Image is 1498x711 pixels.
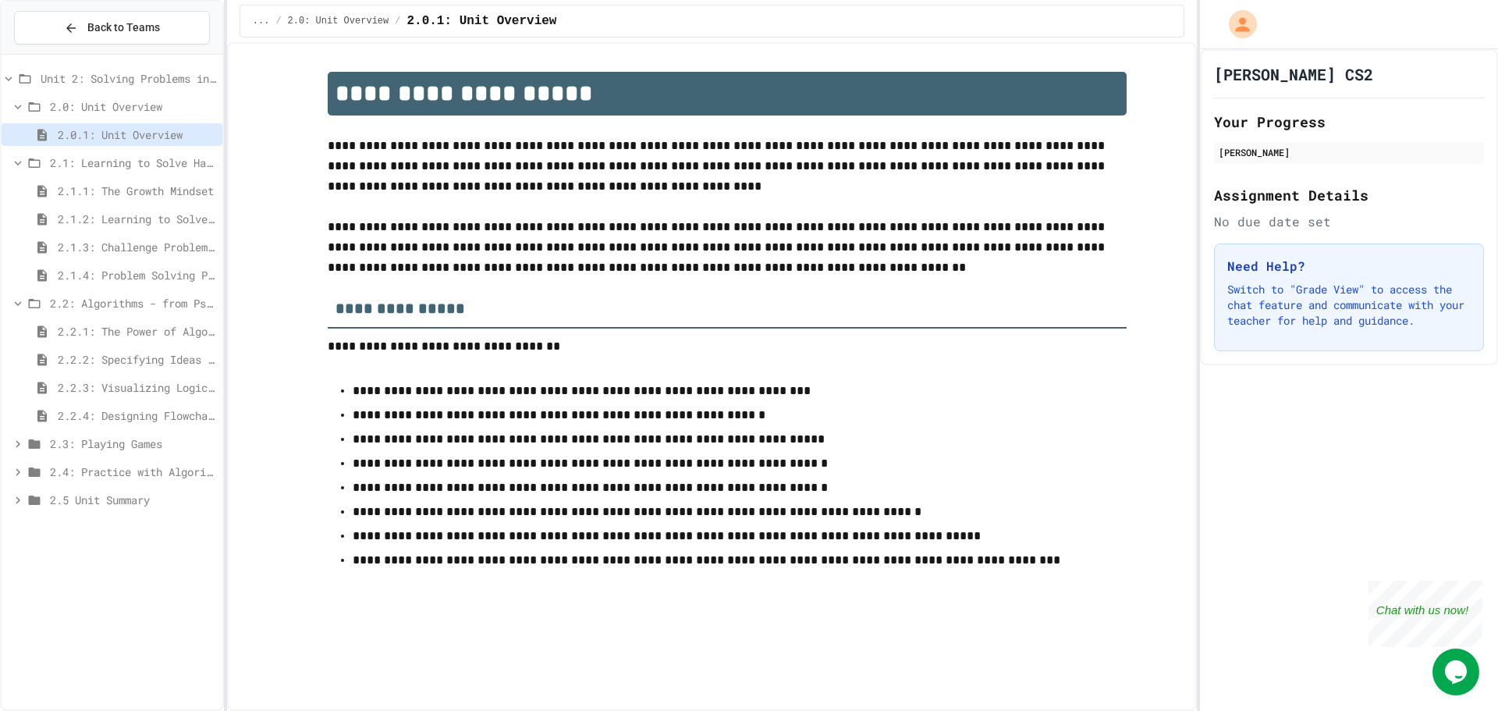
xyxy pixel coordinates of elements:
[50,492,216,508] span: 2.5 Unit Summary
[50,98,216,115] span: 2.0: Unit Overview
[58,126,216,143] span: 2.0.1: Unit Overview
[58,183,216,199] span: 2.1.1: The Growth Mindset
[50,295,216,311] span: 2.2: Algorithms - from Pseudocode to Flowcharts
[58,267,216,283] span: 2.1.4: Problem Solving Practice
[395,15,400,27] span: /
[253,15,270,27] span: ...
[1219,145,1479,159] div: [PERSON_NAME]
[58,211,216,227] span: 2.1.2: Learning to Solve Hard Problems
[1214,212,1484,231] div: No due date set
[1227,282,1471,329] p: Switch to "Grade View" to access the chat feature and communicate with your teacher for help and ...
[58,407,216,424] span: 2.2.4: Designing Flowcharts
[41,70,216,87] span: Unit 2: Solving Problems in Computer Science
[58,239,216,255] span: 2.1.3: Challenge Problem - The Bridge
[1214,184,1484,206] h2: Assignment Details
[406,12,556,30] span: 2.0.1: Unit Overview
[58,379,216,396] span: 2.2.3: Visualizing Logic with Flowcharts
[1227,257,1471,276] h3: Need Help?
[50,435,216,452] span: 2.3: Playing Games
[1432,649,1482,695] iframe: chat widget
[1368,581,1482,647] iframe: chat widget
[275,15,281,27] span: /
[1212,6,1261,42] div: My Account
[1214,111,1484,133] h2: Your Progress
[1214,63,1373,85] h1: [PERSON_NAME] CS2
[50,464,216,480] span: 2.4: Practice with Algorithms
[58,323,216,340] span: 2.2.1: The Power of Algorithms
[87,20,160,36] span: Back to Teams
[288,15,389,27] span: 2.0: Unit Overview
[58,351,216,368] span: 2.2.2: Specifying Ideas with Pseudocode
[14,11,210,44] button: Back to Teams
[50,155,216,171] span: 2.1: Learning to Solve Hard Problems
